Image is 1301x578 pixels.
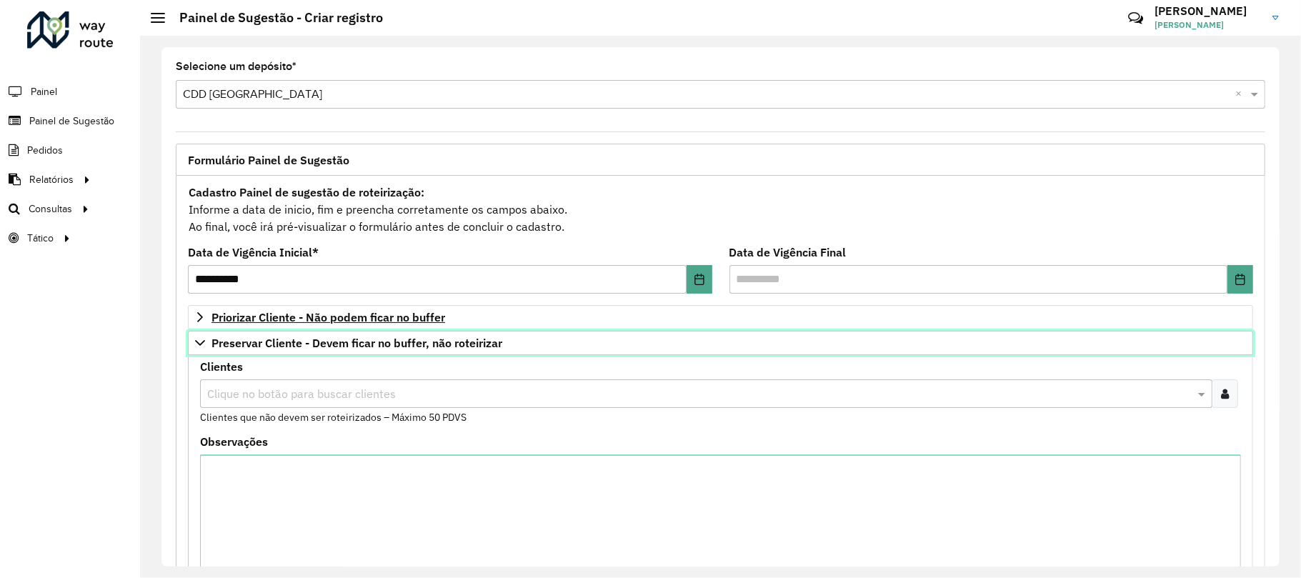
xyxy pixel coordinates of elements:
[29,114,114,129] span: Painel de Sugestão
[188,244,319,261] label: Data de Vigência Inicial
[1155,19,1262,31] span: [PERSON_NAME]
[200,411,467,424] small: Clientes que não devem ser roteirizados – Máximo 50 PDVS
[29,201,72,216] span: Consultas
[31,84,57,99] span: Painel
[211,337,502,349] span: Preservar Cliente - Devem ficar no buffer, não roteirizar
[200,433,268,450] label: Observações
[200,358,243,375] label: Clientes
[165,10,383,26] h2: Painel de Sugestão - Criar registro
[1155,4,1262,18] h3: [PERSON_NAME]
[188,331,1253,355] a: Preservar Cliente - Devem ficar no buffer, não roteirizar
[211,312,445,323] span: Priorizar Cliente - Não podem ficar no buffer
[1235,86,1247,103] span: Clear all
[729,244,847,261] label: Data de Vigência Final
[27,143,63,158] span: Pedidos
[189,185,424,199] strong: Cadastro Painel de sugestão de roteirização:
[1227,265,1253,294] button: Choose Date
[27,231,54,246] span: Tático
[188,305,1253,329] a: Priorizar Cliente - Não podem ficar no buffer
[1120,3,1151,34] a: Contato Rápido
[176,58,296,75] label: Selecione um depósito
[29,172,74,187] span: Relatórios
[188,183,1253,236] div: Informe a data de inicio, fim e preencha corretamente os campos abaixo. Ao final, você irá pré-vi...
[188,154,349,166] span: Formulário Painel de Sugestão
[687,265,712,294] button: Choose Date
